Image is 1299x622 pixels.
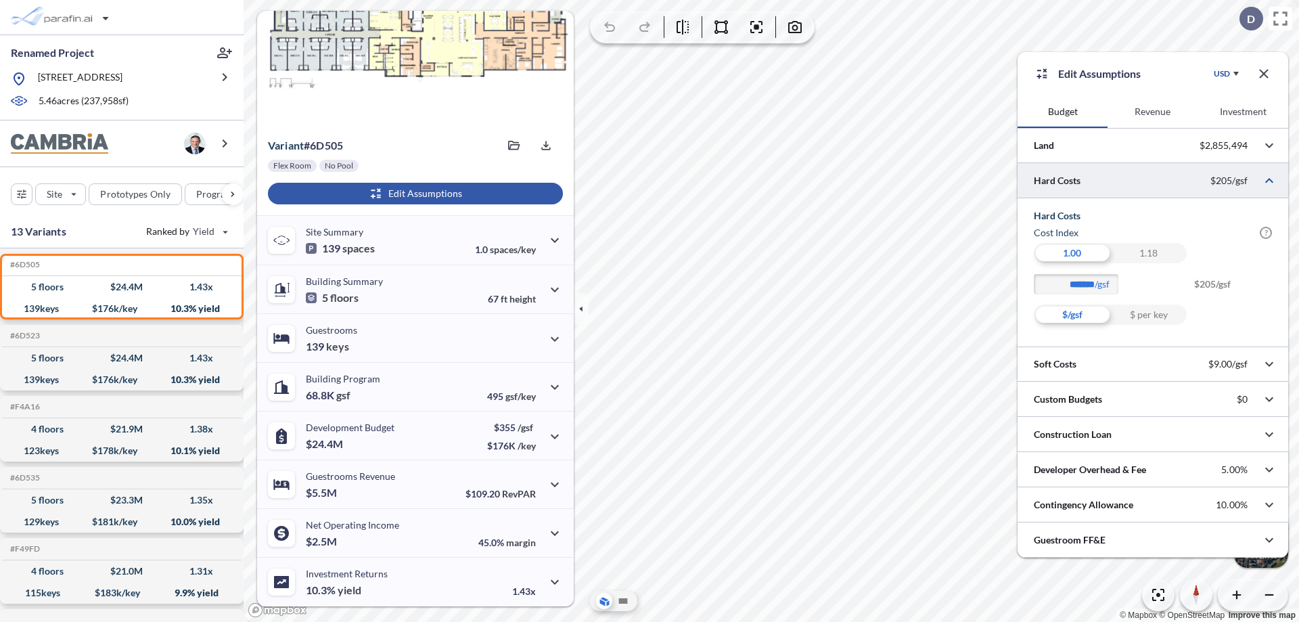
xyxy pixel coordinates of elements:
[1208,358,1248,370] p: $9.00/gsf
[1034,463,1146,476] p: Developer Overhead & Fee
[1058,66,1141,82] p: Edit Assumptions
[501,293,507,305] span: ft
[1120,610,1157,620] a: Mapbox
[47,187,62,201] p: Site
[1200,139,1248,152] p: $2,855,494
[342,242,375,255] span: spaces
[1034,393,1102,406] p: Custom Budgets
[487,440,536,451] p: $176K
[306,422,394,433] p: Development Budget
[1198,95,1288,128] button: Investment
[1260,227,1272,239] span: ?
[1229,610,1296,620] a: Improve this map
[512,585,536,597] p: 1.43x
[306,388,350,402] p: 68.8K
[596,593,612,609] button: Aerial View
[306,324,357,336] p: Guestrooms
[487,422,536,433] p: $355
[338,583,361,597] span: yield
[487,391,536,402] p: 495
[1159,610,1225,620] a: OpenStreetMap
[505,391,536,402] span: gsf/key
[306,470,395,482] p: Guestrooms Revenue
[306,291,359,305] p: 5
[35,183,86,205] button: Site
[1216,499,1248,511] p: 10.00%
[475,244,536,255] p: 1.0
[39,94,129,109] p: 5.46 acres ( 237,958 sf)
[506,537,536,548] span: margin
[306,226,363,238] p: Site Summary
[7,260,40,269] h5: Click to copy the code
[306,568,388,579] p: Investment Returns
[268,139,304,152] span: Variant
[306,437,345,451] p: $24.4M
[38,70,122,87] p: [STREET_ADDRESS]
[478,537,536,548] p: 45.0%
[268,183,563,204] button: Edit Assumptions
[11,45,94,60] p: Renamed Project
[502,488,536,499] span: RevPAR
[1110,243,1187,263] div: 1.18
[1034,533,1106,547] p: Guestroom FF&E
[196,187,234,201] p: Program
[135,221,237,242] button: Ranked by Yield
[1221,464,1248,476] p: 5.00%
[184,133,206,154] img: user logo
[1214,68,1230,79] div: USD
[1108,95,1198,128] button: Revenue
[100,187,170,201] p: Prototypes Only
[1194,274,1272,305] span: $205/gsf
[306,275,383,287] p: Building Summary
[1018,95,1108,128] button: Budget
[325,160,353,171] p: No Pool
[7,402,40,412] h5: Click to copy the code
[1095,277,1125,291] label: /gsf
[488,293,536,305] p: 67
[11,133,108,154] img: BrandImage
[1034,305,1110,325] div: $/gsf
[306,340,349,353] p: 139
[248,602,307,618] a: Mapbox homepage
[7,544,40,554] h5: Click to copy the code
[330,291,359,305] span: floors
[306,519,399,531] p: Net Operating Income
[306,583,361,597] p: 10.3%
[7,331,40,340] h5: Click to copy the code
[306,486,339,499] p: $5.5M
[193,225,215,238] span: Yield
[89,183,182,205] button: Prototypes Only
[518,422,533,433] span: /gsf
[336,388,350,402] span: gsf
[1034,139,1054,152] p: Land
[273,160,311,171] p: Flex Room
[268,139,343,152] p: # 6d505
[326,340,349,353] span: keys
[1034,357,1076,371] p: Soft Costs
[11,223,66,240] p: 13 Variants
[1034,226,1078,240] h6: Cost index
[509,293,536,305] span: height
[1034,209,1272,223] h5: Hard Costs
[306,373,380,384] p: Building Program
[1110,305,1187,325] div: $ per key
[1034,498,1133,512] p: Contingency Allowance
[1034,243,1110,263] div: 1.00
[518,440,536,451] span: /key
[1247,13,1255,25] p: D
[1237,393,1248,405] p: $0
[465,488,536,499] p: $109.20
[7,473,40,483] h5: Click to copy the code
[306,535,339,548] p: $2.5M
[490,244,536,255] span: spaces/key
[306,242,375,255] p: 139
[185,183,258,205] button: Program
[615,593,631,609] button: Site Plan
[1034,428,1112,441] p: Construction Loan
